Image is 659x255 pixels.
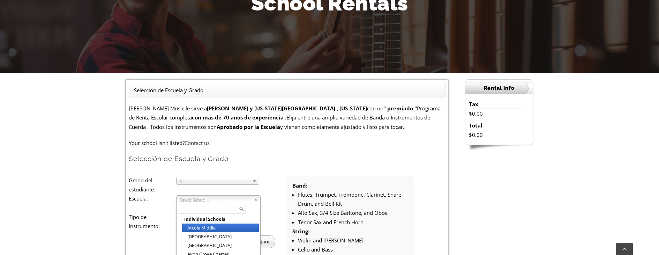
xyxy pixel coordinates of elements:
li: $0.00 [469,109,523,118]
li: $0.00 [469,130,523,139]
strong: [PERSON_NAME] y [US_STATE][GEOGRAPHIC_DATA] , [US_STATE] [207,105,367,112]
span: Select School... [179,196,251,204]
li: Arcola Middle [182,224,259,232]
li: Individual Schools [182,215,259,224]
li: Total [469,121,523,130]
li: Flutes, Trumpet, Trombone, Clarinet, Snare Drum, and Bell Kit [298,190,409,209]
label: Escuela: [129,194,176,203]
li: Selección de Escuela y Grado [134,86,203,95]
p: [PERSON_NAME] Music le sirve a con un Programa de Renta Escolar completa Elija entre una amplia v... [129,104,445,131]
li: Violin and [PERSON_NAME] [298,236,409,245]
strong: Band: [292,182,307,189]
img: sidebar-footer.png [465,145,533,151]
p: Your school isn't listed? [129,138,445,147]
strong: con más de 70 años de experiencia . [192,114,286,121]
h2: Rental Info [465,82,533,94]
strong: Aprobado por la Escuela [217,123,280,130]
li: [GEOGRAPHIC_DATA] [182,232,259,241]
li: Tax [469,100,523,109]
li: [GEOGRAPHIC_DATA] [182,241,259,250]
span: 4 [179,177,250,185]
strong: String: [292,228,309,235]
label: Grado del estudiante: [129,176,176,194]
h2: Selección de Escuela y Grado [129,154,445,163]
li: Alto Sax, 3/4 Size Baritone, and Oboe [298,208,409,217]
strong: " premiado " [383,105,417,112]
li: Cello and Bass [298,245,409,254]
a: Contact us [185,139,210,146]
label: Tipo de Instrumento: [129,212,176,231]
li: Tenor Sax and French Horn [298,218,409,227]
